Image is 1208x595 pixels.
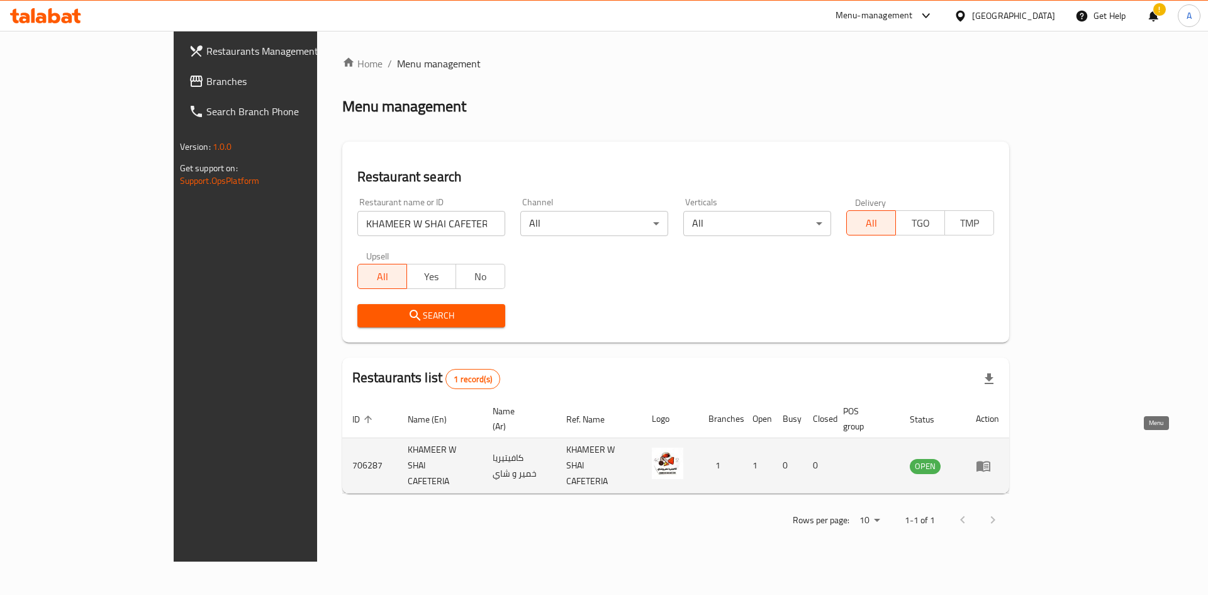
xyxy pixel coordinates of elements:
[406,264,456,289] button: Yes
[895,210,945,235] button: TGO
[901,214,940,232] span: TGO
[698,438,742,494] td: 1
[352,412,376,427] span: ID
[483,438,556,494] td: كافيتيريا خمير و شاي
[742,438,773,494] td: 1
[566,412,621,427] span: Ref. Name
[456,264,505,289] button: No
[652,448,683,479] img: KHAMEER W SHAI CAFETERIA
[180,139,211,155] span: Version:
[206,74,366,89] span: Branches
[944,210,994,235] button: TMP
[950,214,989,232] span: TMP
[910,459,941,473] span: OPEN
[793,513,849,528] p: Rows per page:
[855,198,886,207] label: Delivery
[352,368,500,389] h2: Restaurants list
[843,404,885,434] span: POS group
[556,438,642,494] td: KHAMEER W SHAI CAFETERIA
[803,438,833,494] td: 0
[398,438,483,494] td: KHAMEER W SHAI CAFETERIA
[206,104,366,119] span: Search Branch Phone
[206,43,366,59] span: Restaurants Management
[910,459,941,474] div: OPEN
[1187,9,1192,23] span: A
[836,8,913,23] div: Menu-management
[520,211,668,236] div: All
[742,400,773,438] th: Open
[180,160,238,176] span: Get support on:
[342,56,1010,71] nav: breadcrumb
[179,66,376,96] a: Branches
[493,404,541,434] span: Name (Ar)
[446,373,500,385] span: 1 record(s)
[910,412,951,427] span: Status
[179,96,376,127] a: Search Branch Phone
[357,167,995,186] h2: Restaurant search
[461,268,500,286] span: No
[852,214,891,232] span: All
[213,139,232,155] span: 1.0.0
[642,400,698,438] th: Logo
[342,96,466,116] h2: Menu management
[388,56,392,71] li: /
[397,56,481,71] span: Menu management
[366,251,389,260] label: Upsell
[357,264,407,289] button: All
[905,513,935,528] p: 1-1 of 1
[412,268,451,286] span: Yes
[803,400,833,438] th: Closed
[357,211,505,236] input: Search for restaurant name or ID..
[367,308,495,324] span: Search
[974,364,1004,394] div: Export file
[683,211,831,236] div: All
[854,511,885,530] div: Rows per page:
[972,9,1055,23] div: [GEOGRAPHIC_DATA]
[363,268,402,286] span: All
[773,438,803,494] td: 0
[966,400,1009,438] th: Action
[445,369,500,389] div: Total records count
[698,400,742,438] th: Branches
[408,412,463,427] span: Name (En)
[773,400,803,438] th: Busy
[342,400,1010,494] table: enhanced table
[179,36,376,66] a: Restaurants Management
[357,304,505,327] button: Search
[180,173,260,189] a: Support.OpsPlatform
[846,210,896,235] button: All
